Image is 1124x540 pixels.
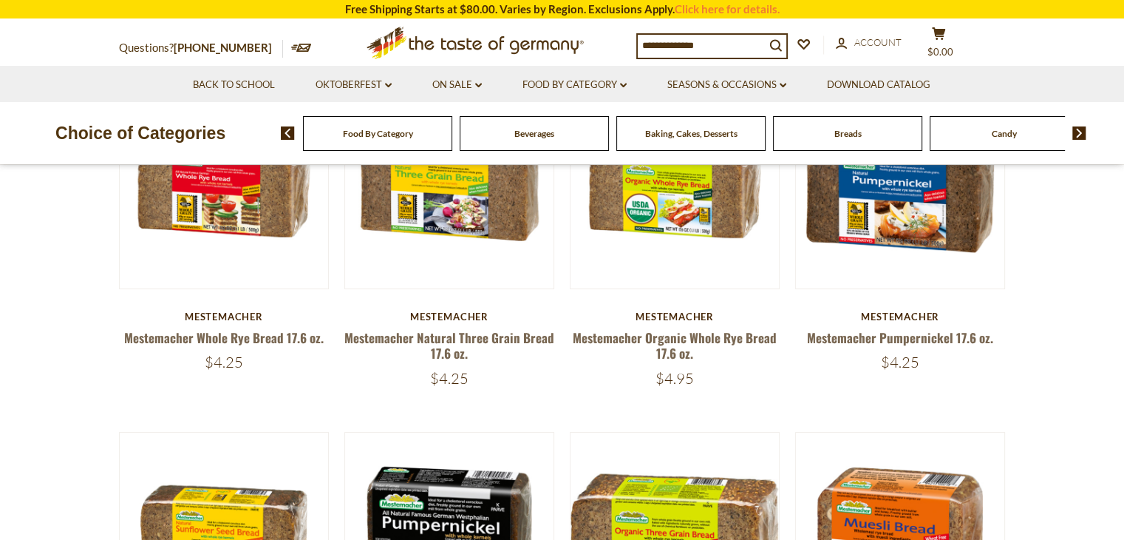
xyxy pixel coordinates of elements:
img: Mestemacher [345,79,554,288]
a: Food By Category [343,128,413,139]
span: $4.25 [205,353,243,371]
a: Click here for details. [675,2,780,16]
a: Mestemacher Natural Three Grain Bread 17.6 oz. [344,328,554,362]
img: previous arrow [281,126,295,140]
div: Mestemacher [795,311,1006,323]
div: Mestemacher [570,311,780,323]
p: Questions? [119,38,283,58]
img: next arrow [1072,126,1086,140]
a: On Sale [432,77,482,93]
img: Mestemacher [120,79,329,288]
span: $4.95 [655,369,694,388]
a: Account [836,35,902,51]
a: [PHONE_NUMBER] [174,41,272,54]
img: Mestemacher [796,79,1005,288]
img: Mestemacher [570,79,780,288]
a: Mestemacher Pumpernickel 17.6 oz. [807,328,993,347]
a: Candy [992,128,1017,139]
a: Oktoberfest [316,77,392,93]
span: $4.25 [430,369,469,388]
span: $0.00 [927,46,953,58]
a: Breads [834,128,862,139]
a: Beverages [514,128,554,139]
a: Back to School [193,77,275,93]
a: Mestemacher Whole Rye Bread 17.6 oz. [124,328,324,347]
span: $4.25 [881,353,919,371]
a: Food By Category [522,77,627,93]
div: Mestemacher [119,311,330,323]
a: Seasons & Occasions [667,77,786,93]
div: Mestemacher [344,311,555,323]
button: $0.00 [917,27,961,64]
span: Account [854,36,902,48]
a: Baking, Cakes, Desserts [645,128,738,139]
a: Mestemacher Organic Whole Rye Bread 17.6 oz. [573,328,777,362]
a: Download Catalog [827,77,930,93]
